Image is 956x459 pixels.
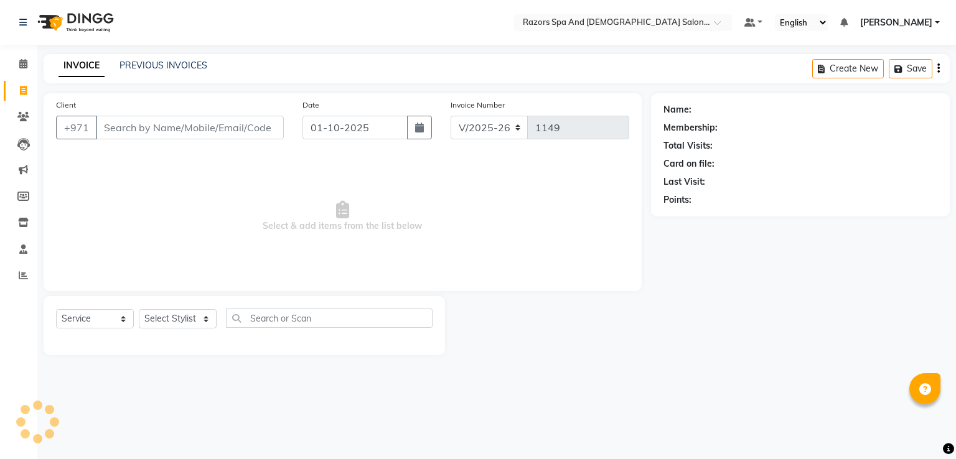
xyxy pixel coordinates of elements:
div: Last Visit: [663,175,705,188]
div: Name: [663,103,691,116]
a: PREVIOUS INVOICES [119,60,207,71]
div: Points: [663,193,691,206]
span: Select & add items from the list below [56,154,629,279]
div: Membership: [663,121,718,134]
input: Search or Scan [226,308,433,328]
div: Total Visits: [663,139,713,152]
div: Card on file: [663,157,715,170]
input: Search by Name/Mobile/Email/Code [96,116,284,139]
label: Date [302,100,319,111]
label: Client [56,100,76,111]
label: Invoice Number [451,100,505,111]
button: Save [889,59,932,78]
img: logo [32,5,117,40]
iframe: chat widget [904,409,944,447]
a: INVOICE [59,55,105,77]
button: +971 [56,116,97,139]
span: [PERSON_NAME] [860,16,932,29]
button: Create New [812,59,884,78]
